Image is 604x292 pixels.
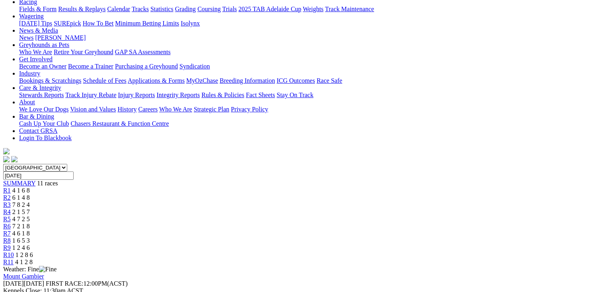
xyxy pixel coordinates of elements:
[70,120,169,127] a: Chasers Restaurant & Function Centre
[19,20,601,27] div: Wagering
[220,77,275,84] a: Breeding Information
[3,280,44,287] span: [DATE]
[19,91,601,99] div: Care & Integrity
[19,34,33,41] a: News
[35,34,86,41] a: [PERSON_NAME]
[325,6,374,12] a: Track Maintenance
[107,6,130,12] a: Calendar
[179,63,210,70] a: Syndication
[54,49,113,55] a: Retire Your Greyhound
[19,13,44,19] a: Wagering
[12,194,30,201] span: 6 1 4 8
[277,91,313,98] a: Stay On Track
[150,6,173,12] a: Statistics
[19,63,66,70] a: Become an Owner
[19,63,601,70] div: Get Involved
[19,34,601,41] div: News & Media
[15,259,33,265] span: 4 1 2 8
[46,280,83,287] span: FIRST RACE:
[201,91,244,98] a: Rules & Policies
[12,187,30,194] span: 4 1 6 8
[3,180,35,187] a: SUMMARY
[19,77,81,84] a: Bookings & Scratchings
[3,251,14,258] a: R10
[316,77,342,84] a: Race Safe
[115,49,171,55] a: GAP SA Assessments
[19,134,72,141] a: Login To Blackbook
[246,91,275,98] a: Fact Sheets
[19,20,52,27] a: [DATE] Tips
[231,106,268,113] a: Privacy Policy
[197,6,221,12] a: Coursing
[19,6,57,12] a: Fields & Form
[181,20,200,27] a: Isolynx
[3,223,11,230] span: R6
[3,244,11,251] a: R9
[128,77,185,84] a: Applications & Forms
[19,27,58,34] a: News & Media
[58,6,105,12] a: Results & Replays
[3,216,11,222] a: R5
[132,6,149,12] a: Tracks
[83,77,126,84] a: Schedule of Fees
[54,20,81,27] a: SUREpick
[3,266,57,273] span: Weather: Fine
[238,6,301,12] a: 2025 TAB Adelaide Cup
[12,230,30,237] span: 4 6 1 8
[118,91,155,98] a: Injury Reports
[3,156,10,162] img: facebook.svg
[19,106,601,113] div: About
[115,63,178,70] a: Purchasing a Greyhound
[12,201,30,208] span: 7 8 2 4
[19,99,35,105] a: About
[12,223,30,230] span: 7 2 1 8
[159,106,192,113] a: Who We Are
[115,20,179,27] a: Minimum Betting Limits
[19,41,69,48] a: Greyhounds as Pets
[11,156,18,162] img: twitter.svg
[83,20,114,27] a: How To Bet
[3,194,11,201] a: R2
[3,237,11,244] a: R8
[19,77,601,84] div: Industry
[19,120,601,127] div: Bar & Dining
[3,280,24,287] span: [DATE]
[3,208,11,215] a: R4
[117,106,136,113] a: History
[277,77,315,84] a: ICG Outcomes
[19,49,601,56] div: Greyhounds as Pets
[3,187,11,194] a: R1
[3,148,10,154] img: logo-grsa-white.png
[16,251,33,258] span: 1 2 8 6
[303,6,323,12] a: Weights
[65,91,116,98] a: Track Injury Rebate
[19,127,57,134] a: Contact GRSA
[12,237,30,244] span: 1 6 5 3
[19,49,52,55] a: Who We Are
[3,259,14,265] a: R11
[46,280,128,287] span: 12:00PM(ACST)
[19,91,64,98] a: Stewards Reports
[3,230,11,237] a: R7
[19,84,61,91] a: Care & Integrity
[138,106,158,113] a: Careers
[39,266,57,273] img: Fine
[222,6,237,12] a: Trials
[19,113,54,120] a: Bar & Dining
[175,6,196,12] a: Grading
[186,77,218,84] a: MyOzChase
[19,70,40,77] a: Industry
[156,91,200,98] a: Integrity Reports
[3,201,11,208] span: R3
[37,180,58,187] span: 11 races
[194,106,229,113] a: Strategic Plan
[12,216,30,222] span: 4 7 2 5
